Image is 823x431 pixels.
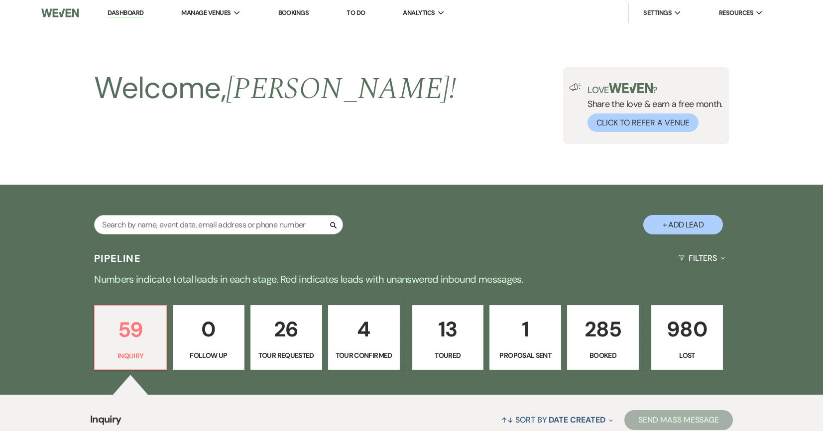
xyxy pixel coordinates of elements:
span: [PERSON_NAME] ! [226,66,456,112]
p: Proposal Sent [496,350,555,361]
a: 59Inquiry [94,305,167,370]
h2: Welcome, [94,67,456,110]
a: To Do [347,8,365,17]
span: Resources [719,8,753,18]
p: Numbers indicate total leads in each stage. Red indicates leads with unanswered inbound messages. [53,271,770,287]
span: Manage Venues [181,8,231,18]
p: Tour Confirmed [335,350,393,361]
p: Inquiry [101,350,160,361]
div: Share the love & earn a free month. [582,83,723,132]
span: Settings [643,8,672,18]
a: 1Proposal Sent [489,305,561,370]
p: 285 [574,313,632,346]
span: Analytics [403,8,435,18]
a: Dashboard [108,8,143,18]
input: Search by name, event date, email address or phone number [94,215,343,234]
span: Date Created [549,415,605,425]
p: 13 [419,313,477,346]
p: 1 [496,313,555,346]
p: 26 [257,313,316,346]
p: Love ? [588,83,723,95]
p: Booked [574,350,632,361]
p: Follow Up [179,350,238,361]
a: 0Follow Up [173,305,244,370]
a: Bookings [278,8,309,17]
span: ↑↓ [501,415,513,425]
p: 4 [335,313,393,346]
img: weven-logo-green.svg [609,83,653,93]
a: 4Tour Confirmed [328,305,400,370]
button: Click to Refer a Venue [588,113,699,132]
img: loud-speaker-illustration.svg [569,83,582,91]
p: 0 [179,313,238,346]
button: Send Mass Message [624,410,733,430]
p: Tour Requested [257,350,316,361]
button: Filters [675,245,729,271]
img: Weven Logo [41,2,79,23]
h3: Pipeline [94,251,141,265]
a: 13Toured [412,305,484,370]
p: 980 [658,313,716,346]
button: + Add Lead [643,215,723,234]
a: 26Tour Requested [250,305,322,370]
p: Toured [419,350,477,361]
p: Lost [658,350,716,361]
a: 285Booked [567,305,639,370]
p: 59 [101,313,160,346]
a: 980Lost [651,305,723,370]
